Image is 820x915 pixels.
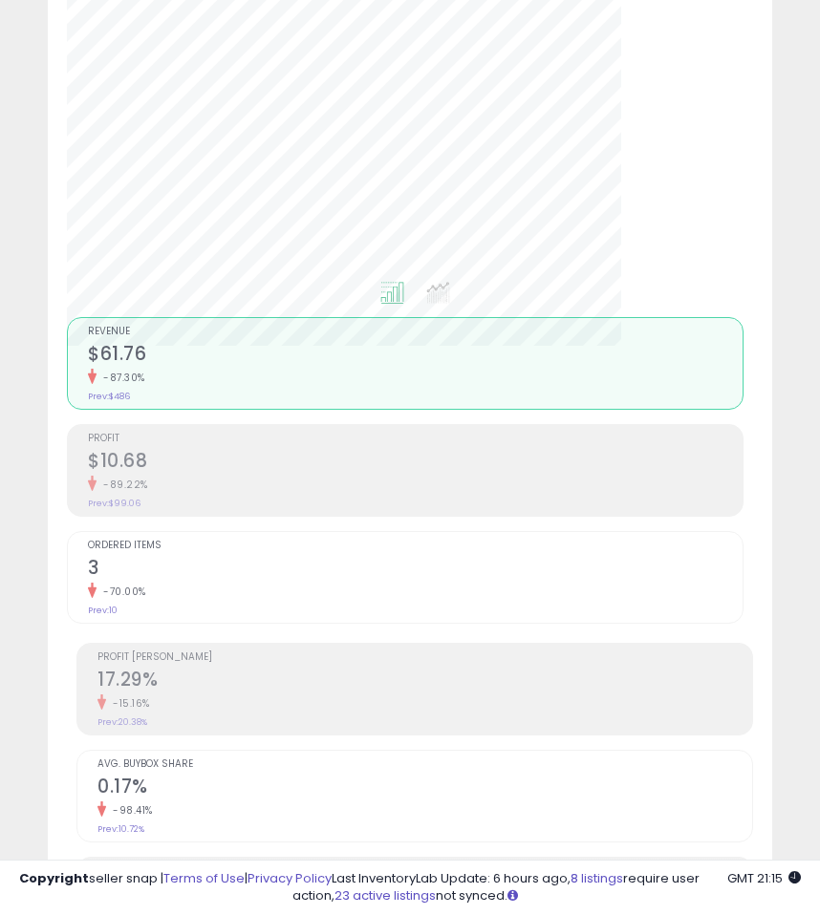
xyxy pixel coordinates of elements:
[97,371,145,385] small: -87.30%
[106,696,150,711] small: -15.16%
[727,869,801,887] span: 2025-09-11 21:15 GMT
[19,870,332,888] div: seller snap | |
[97,823,144,835] small: Prev: 10.72%
[88,498,140,509] small: Prev: $99.06
[19,869,89,887] strong: Copyright
[88,557,743,583] h2: 3
[248,869,332,887] a: Privacy Policy
[163,869,245,887] a: Terms of Use
[292,870,801,905] div: Last InventoryLab Update: 6 hours ago, require user action, not synced.
[97,716,147,728] small: Prev: 20.38%
[97,478,148,492] small: -89.22%
[106,803,153,818] small: -98.41%
[88,391,130,402] small: Prev: $486
[334,886,436,904] a: 23 active listings
[97,585,146,599] small: -70.00%
[97,759,752,770] span: Avg. Buybox Share
[88,450,743,476] h2: $10.68
[571,869,623,887] a: 8 listings
[88,343,743,369] h2: $61.76
[88,605,118,616] small: Prev: 10
[88,434,743,444] span: Profit
[97,652,752,663] span: Profit [PERSON_NAME]
[88,327,743,337] span: Revenue
[97,669,752,694] h2: 17.29%
[97,776,752,801] h2: 0.17%
[88,541,743,551] span: Ordered Items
